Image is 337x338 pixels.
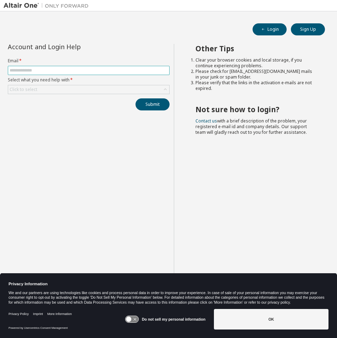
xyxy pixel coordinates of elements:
div: Click to select [10,87,37,92]
button: Login [253,23,287,35]
button: Submit [136,98,170,110]
div: Click to select [8,85,169,94]
h2: Not sure how to login? [195,105,312,114]
label: Select what you need help with [8,77,170,83]
li: Please check for [EMAIL_ADDRESS][DOMAIN_NAME] mails in your junk or spam folder. [195,69,312,80]
button: Sign Up [291,23,325,35]
li: Clear your browser cookies and local storage, if you continue experiencing problems. [195,57,312,69]
img: Altair One [4,2,92,9]
a: Contact us [195,118,217,124]
li: Please verify that the links in the activation e-mails are not expired. [195,80,312,91]
div: Account and Login Help [8,44,137,50]
span: with a brief description of the problem, your registered e-mail id and company details. Our suppo... [195,118,307,135]
h2: Other Tips [195,44,312,53]
label: Email [8,58,170,64]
